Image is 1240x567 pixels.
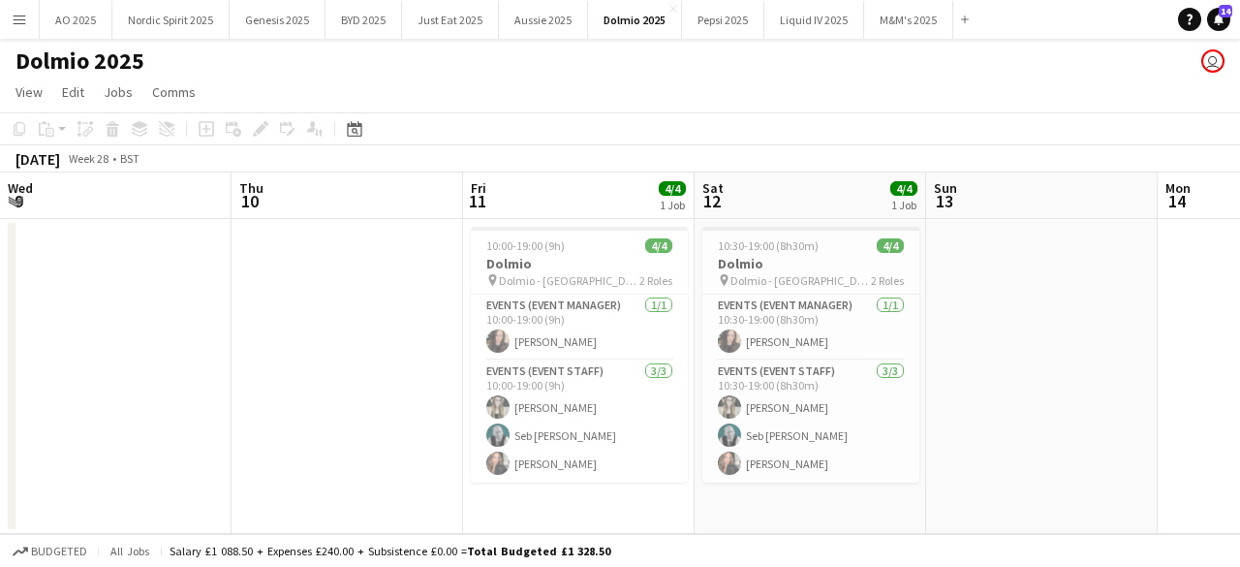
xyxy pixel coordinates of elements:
span: 2 Roles [871,273,904,288]
span: Edit [62,83,84,101]
span: All jobs [107,544,153,558]
span: View [15,83,43,101]
a: View [8,79,50,105]
span: 4/4 [645,238,672,253]
a: Edit [54,79,92,105]
span: 14 [1162,190,1191,212]
span: 10:00-19:00 (9h) [486,238,565,253]
span: 4/4 [659,181,686,196]
span: Sat [702,179,724,197]
button: Genesis 2025 [230,1,325,39]
button: Pepsi 2025 [682,1,764,39]
h3: Dolmio [702,255,919,272]
span: Total Budgeted £1 328.50 [467,544,610,558]
span: 9 [5,190,33,212]
app-card-role: Events (Event Staff)3/310:00-19:00 (9h)[PERSON_NAME]Seb [PERSON_NAME][PERSON_NAME] [471,361,688,483]
span: Dolmio - [GEOGRAPHIC_DATA] [730,273,871,288]
button: Liquid IV 2025 [764,1,864,39]
span: 10 [236,190,263,212]
div: 1 Job [891,198,916,212]
button: AO 2025 [40,1,112,39]
a: 14 [1207,8,1230,31]
span: 11 [468,190,486,212]
span: 4/4 [877,238,904,253]
button: M&M's 2025 [864,1,953,39]
app-job-card: 10:30-19:00 (8h30m)4/4Dolmio Dolmio - [GEOGRAPHIC_DATA]2 RolesEvents (Event Manager)1/110:30-19:0... [702,227,919,483]
a: Jobs [96,79,140,105]
span: Sun [934,179,957,197]
button: Nordic Spirit 2025 [112,1,230,39]
span: 2 Roles [639,273,672,288]
div: Salary £1 088.50 + Expenses £240.00 + Subsistence £0.00 = [170,544,610,558]
span: Mon [1165,179,1191,197]
app-user-avatar: Rosie Benjamin [1201,49,1224,73]
button: Budgeted [10,541,90,562]
div: 1 Job [660,198,685,212]
div: [DATE] [15,149,60,169]
a: Comms [144,79,203,105]
app-card-role: Events (Event Manager)1/110:00-19:00 (9h)[PERSON_NAME] [471,295,688,361]
span: Budgeted [31,545,87,558]
app-card-role: Events (Event Staff)3/310:30-19:00 (8h30m)[PERSON_NAME]Seb [PERSON_NAME][PERSON_NAME] [702,361,919,483]
h3: Dolmio [471,255,688,272]
span: 12 [699,190,724,212]
button: BYD 2025 [325,1,402,39]
app-job-card: 10:00-19:00 (9h)4/4Dolmio Dolmio - [GEOGRAPHIC_DATA]2 RolesEvents (Event Manager)1/110:00-19:00 (... [471,227,688,483]
span: Dolmio - [GEOGRAPHIC_DATA] [499,273,639,288]
span: Jobs [104,83,133,101]
span: Wed [8,179,33,197]
span: 13 [931,190,957,212]
button: Aussie 2025 [499,1,588,39]
span: Fri [471,179,486,197]
div: BST [120,151,139,166]
button: Dolmio 2025 [588,1,682,39]
h1: Dolmio 2025 [15,47,144,76]
app-card-role: Events (Event Manager)1/110:30-19:00 (8h30m)[PERSON_NAME] [702,295,919,361]
button: Just Eat 2025 [402,1,499,39]
span: 10:30-19:00 (8h30m) [718,238,819,253]
span: 14 [1219,5,1232,17]
span: 4/4 [890,181,917,196]
span: Thu [239,179,263,197]
span: Comms [152,83,196,101]
span: Week 28 [64,151,112,166]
